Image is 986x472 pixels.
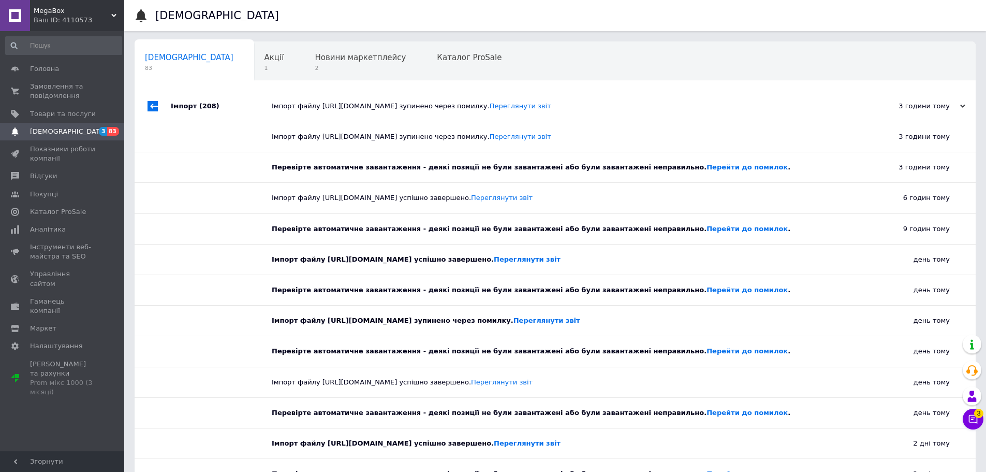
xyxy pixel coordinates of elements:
[30,360,96,397] span: [PERSON_NAME] та рахунки
[30,171,57,181] span: Відгуки
[30,127,107,136] span: [DEMOGRAPHIC_DATA]
[272,347,846,356] div: Перевірте автоматичне завантаження - деякі позиції не були завантажені або були завантажені непра...
[272,255,846,264] div: Імпорт файлу [URL][DOMAIN_NAME] успішно завершено.
[862,102,965,111] div: 3 години тому
[30,242,96,261] span: Інструменти веб-майстра та SEO
[107,127,119,136] span: 83
[846,214,976,244] div: 9 годин тому
[490,133,551,140] a: Переглянути звіт
[272,102,862,111] div: Імпорт файлу [URL][DOMAIN_NAME] зупинено через помилку.
[846,428,976,459] div: 2 дні тому
[846,336,976,366] div: день тому
[145,53,233,62] span: [DEMOGRAPHIC_DATA]
[513,317,580,324] a: Переглянути звіт
[707,163,788,171] a: Перейти до помилок
[30,225,66,234] span: Аналітика
[846,398,976,428] div: день тому
[707,225,788,233] a: Перейти до помилок
[846,245,976,275] div: день тому
[199,102,219,110] span: (208)
[272,408,846,418] div: Перевірте автоматичне завантаження - деякі позиції не були завантажені або були завантажені непра...
[272,163,846,172] div: Перевірте автоматичне завантаження - деякі позиції не були завантажені або були завантажені непра...
[30,82,96,101] span: Замовлення та повідомлення
[30,324,56,333] span: Маркет
[494,439,561,447] a: Переглянути звіт
[272,439,846,448] div: Імпорт файлу [URL][DOMAIN_NAME] успішно завершено.
[846,367,976,397] div: день тому
[471,378,533,386] a: Переглянути звіт
[437,53,502,62] span: Каталог ProSale
[471,194,533,202] a: Переглянути звіт
[30,269,96,288] span: Управління сайтом
[846,275,976,305] div: день тому
[99,127,107,136] span: 3
[846,152,976,182] div: 3 години тому
[494,255,561,263] a: Переглянути звіт
[707,286,788,294] a: Перейти до помилок
[846,122,976,152] div: 3 години тому
[5,36,122,55] input: Пошук
[846,183,976,213] div: 6 годин тому
[315,53,406,62] span: Новини маркетплейсу
[315,64,406,72] span: 2
[155,9,279,22] h1: [DEMOGRAPHIC_DATA]
[707,347,788,355] a: Перейти до помилок
[264,53,284,62] span: Акції
[963,409,983,430] button: Чат з покупцем3
[30,297,96,316] span: Гаманець компанії
[272,193,846,203] div: Імпорт файлу [URL][DOMAIN_NAME] успішно завершено.
[490,102,551,110] a: Переглянути звіт
[30,378,96,397] div: Prom мікс 1000 (3 місяці)
[272,285,846,295] div: Перевірте автоматичне завантаження - деякі позиції не були завантажені або були завантажені непра...
[272,224,846,234] div: Перевірте автоматичне завантаження - деякі позиції не були завантажені або були завантажені непра...
[30,145,96,163] span: Показники роботи компанії
[272,316,846,325] div: Імпорт файлу [URL][DOMAIN_NAME] зупинено через помилку.
[145,64,233,72] span: 83
[34,6,111,16] span: MegaBox
[30,207,86,217] span: Каталог ProSale
[264,64,284,72] span: 1
[707,409,788,417] a: Перейти до помилок
[30,109,96,119] span: Товари та послуги
[34,16,124,25] div: Ваш ID: 4110573
[974,409,983,418] span: 3
[272,378,846,387] div: Імпорт файлу [URL][DOMAIN_NAME] успішно завершено.
[30,64,59,74] span: Головна
[171,91,272,122] div: Імпорт
[30,341,83,351] span: Налаштування
[846,306,976,336] div: день тому
[30,190,58,199] span: Покупці
[272,132,846,141] div: Імпорт файлу [URL][DOMAIN_NAME] зупинено через помилку.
